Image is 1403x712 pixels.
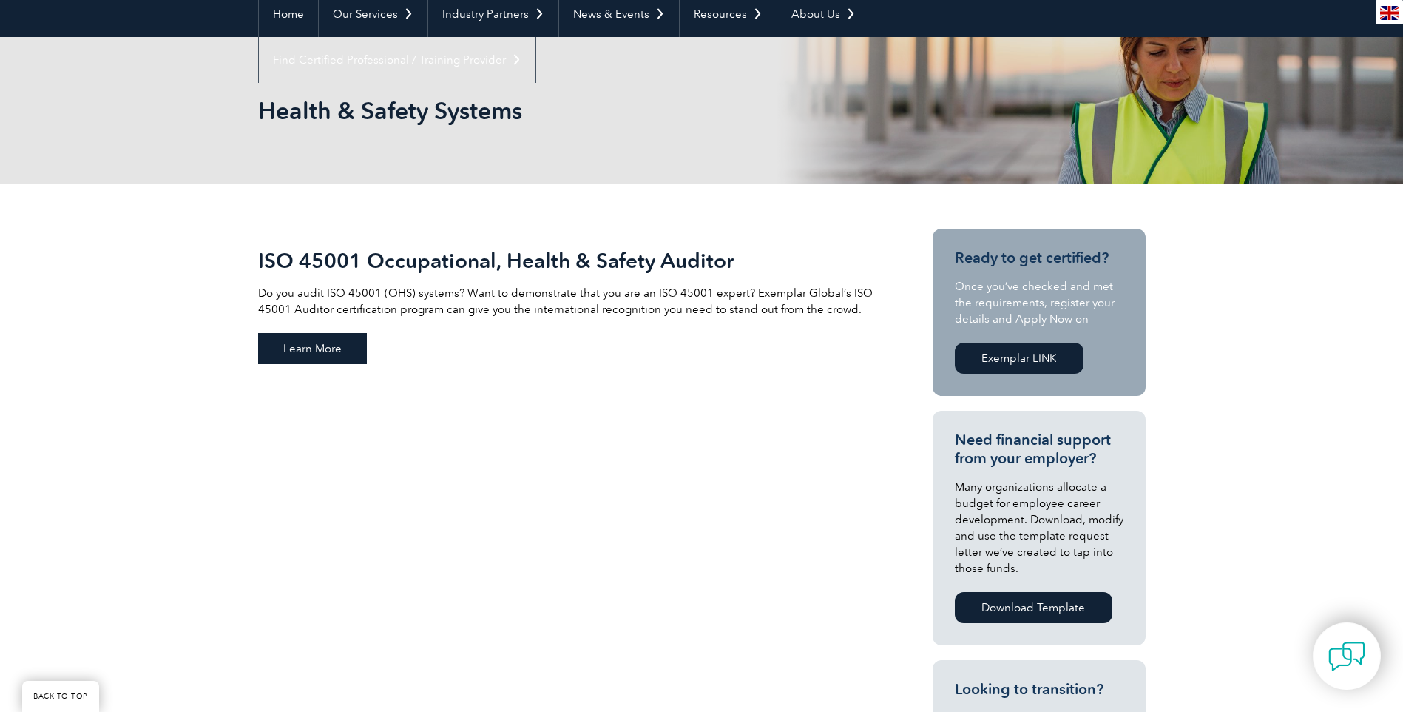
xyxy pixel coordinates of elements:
[258,333,367,364] span: Learn More
[955,249,1123,267] h3: Ready to get certified?
[955,343,1083,374] a: Exemplar LINK
[955,431,1123,468] h3: Need financial support from your employer?
[955,278,1123,327] p: Once you’ve checked and met the requirements, register your details and Apply Now on
[258,285,879,318] p: Do you audit ISO 45001 (OHS) systems? Want to demonstrate that you are an ISO 45001 expert? Exemp...
[955,592,1112,623] a: Download Template
[22,681,99,712] a: BACK TO TOP
[258,249,879,272] h2: ISO 45001 Occupational, Health & Safety Auditor
[1328,638,1365,675] img: contact-chat.png
[258,229,879,383] a: ISO 45001 Occupational, Health & Safety Auditor Do you audit ISO 45001 (OHS) systems? Want to dem...
[955,680,1123,699] h3: Looking to transition?
[258,96,826,125] h1: Health & Safety Systems
[955,479,1123,577] p: Many organizations allocate a budget for employee career development. Download, modify and use th...
[259,37,535,83] a: Find Certified Professional / Training Provider
[1380,6,1399,20] img: en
